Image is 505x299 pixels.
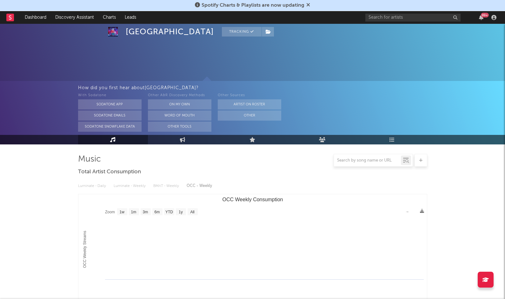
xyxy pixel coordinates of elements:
[83,231,87,268] text: OCC Weekly Streams
[222,197,283,202] text: OCC Weekly Consumption
[148,122,211,132] button: Other Tools
[154,210,160,214] text: 6m
[218,92,281,99] div: Other Sources
[78,99,142,110] button: Sodatone App
[479,15,483,20] button: 99+
[179,210,183,214] text: 1y
[481,13,489,17] div: 99 +
[405,209,409,214] text: →
[126,27,214,37] div: [GEOGRAPHIC_DATA]
[105,210,115,214] text: Zoom
[78,122,142,132] button: Sodatone Snowflake Data
[334,158,401,163] input: Search by song name or URL
[218,110,281,121] button: Other
[51,11,98,24] a: Discovery Assistant
[78,110,142,121] button: Sodatone Emails
[218,99,281,110] button: Artist on Roster
[98,11,120,24] a: Charts
[165,210,173,214] text: YTD
[78,92,142,99] div: With Sodatone
[148,99,211,110] button: On My Own
[202,3,304,8] span: Spotify Charts & Playlists are now updating
[143,210,148,214] text: 3m
[148,92,211,99] div: Other A&R Discovery Methods
[306,3,310,8] span: Dismiss
[78,168,141,176] span: Total Artist Consumption
[148,110,211,121] button: Word Of Mouth
[20,11,51,24] a: Dashboard
[190,210,194,214] text: All
[222,27,262,37] button: Tracking
[120,11,141,24] a: Leads
[365,14,461,22] input: Search for artists
[119,210,124,214] text: 1w
[131,210,136,214] text: 1m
